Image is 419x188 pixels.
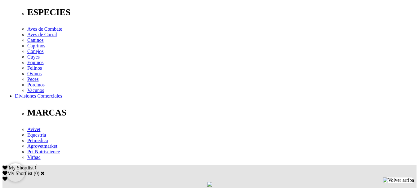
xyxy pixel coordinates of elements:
[27,149,60,154] a: Pet Nutriscience
[27,43,45,48] a: Caprinos
[27,155,41,160] a: Virbac
[27,49,43,54] a: Conejos
[33,171,39,176] span: ( )
[2,171,32,176] label: My Shortlist
[27,138,48,143] a: Petmedica
[207,182,212,187] img: loading.gif
[27,132,46,138] a: Equestria
[383,177,414,183] img: Volver arriba
[27,71,42,76] a: Ovinos
[35,171,38,176] label: 0
[27,60,43,65] a: Equinos
[27,82,45,87] a: Porcinos
[27,32,57,37] a: Aves de Corral
[27,37,43,43] a: Caninos
[27,77,38,82] a: Peces
[6,163,25,182] iframe: Brevo live chat
[27,26,62,32] a: Aves de Combate
[35,165,37,170] span: 0
[27,107,417,118] p: MARCAS
[27,143,57,149] a: Agrovetmarket
[41,171,45,176] a: Cerrar
[27,7,417,17] p: ESPECIES
[27,88,44,93] a: Vacunos
[15,93,62,98] a: Divisiones Comerciales
[27,54,40,59] a: Cuyes
[27,65,42,71] a: Felinos
[27,127,40,132] a: Avivet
